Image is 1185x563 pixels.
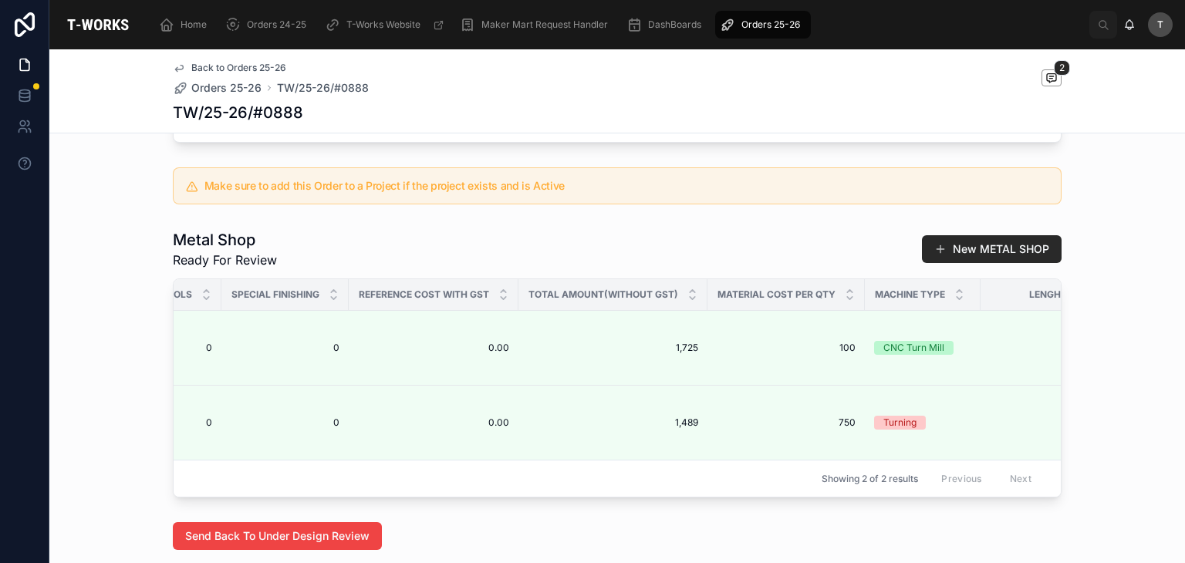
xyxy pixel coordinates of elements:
[247,19,306,31] span: Orders 24-25
[1157,19,1163,31] span: T
[1054,60,1070,76] span: 2
[875,288,945,301] span: Machine Type
[191,62,286,74] span: Back to Orders 25-26
[883,416,917,430] div: Turning
[717,342,856,354] span: 100
[346,19,420,31] span: T-Works Website
[231,288,319,301] span: Special Finishing
[717,416,856,429] span: 750
[231,416,339,429] span: 0
[528,342,698,354] span: 1,725
[528,288,678,301] span: Total Amount(Without GST)
[358,416,509,429] span: 0.00
[715,11,811,39] a: Orders 25-26
[147,8,1089,42] div: scrollable content
[990,342,1087,354] span: 80
[277,80,369,96] a: TW/25-26/#0888
[359,288,489,301] span: Reference Cost With GST
[185,528,370,544] span: Send Back To Under Design Review
[883,341,944,355] div: CNC Turn Mill
[181,19,207,31] span: Home
[204,180,1048,191] h5: Make sure to add this Order to a Project if the project exists and is Active
[481,19,608,31] span: Maker Mart Request Handler
[990,416,1087,429] span: 60
[455,11,619,39] a: Maker Mart Request Handler
[1029,288,1067,301] span: Lenght
[62,12,134,37] img: App logo
[1042,69,1062,89] button: 2
[221,11,317,39] a: Orders 24-25
[231,342,339,354] span: 0
[191,80,262,96] span: Orders 25-26
[173,229,277,251] h1: Metal Shop
[648,19,701,31] span: DashBoards
[528,416,698,429] span: 1,489
[358,342,509,354] span: 0.00
[922,235,1062,263] button: New METAL SHOP
[741,19,800,31] span: Orders 25-26
[173,251,277,269] span: Ready For Review
[320,11,452,39] a: T-Works Website
[822,473,918,485] span: Showing 2 of 2 results
[622,11,712,39] a: DashBoards
[173,62,286,74] a: Back to Orders 25-26
[173,522,382,550] button: Send Back To Under Design Review
[154,11,218,39] a: Home
[173,80,262,96] a: Orders 25-26
[173,102,303,123] h1: TW/25-26/#0888
[717,288,836,301] span: Material Cost Per Qty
